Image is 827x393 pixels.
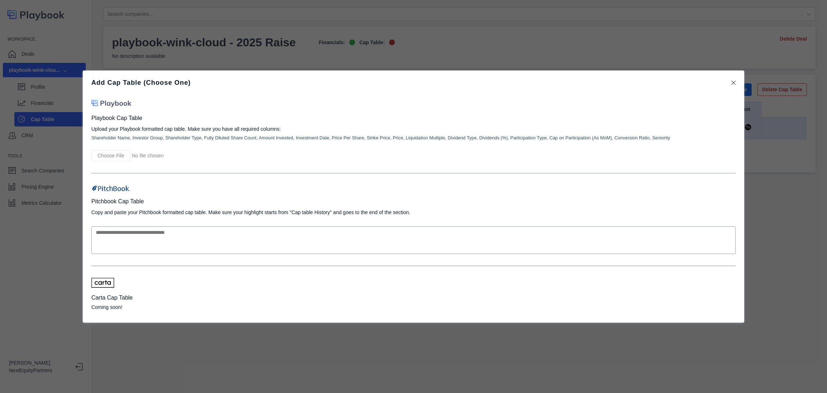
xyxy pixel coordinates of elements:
[91,114,735,122] p: Playbook Cap Table
[91,185,131,191] img: pitchbook-logo
[91,80,191,85] p: Add Cap Table (Choose One)
[91,293,735,302] p: Carta Cap Table
[91,134,735,141] p: Shareholder Name, Investor Group, Shareholder Type, Fully Diluted Share Count, Amount Invested, I...
[91,304,735,311] p: Coming soon!
[91,98,131,108] img: playbook-logo
[91,209,735,216] p: Copy and paste your Pitchbook formatted cap table. Make sure your highlight starts from "Cap tabl...
[91,278,114,288] img: carta-logo
[91,125,735,133] p: Upload your Playbook formatted cap table. Make sure you have all required columns:
[91,197,735,206] p: Pitchbook Cap Table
